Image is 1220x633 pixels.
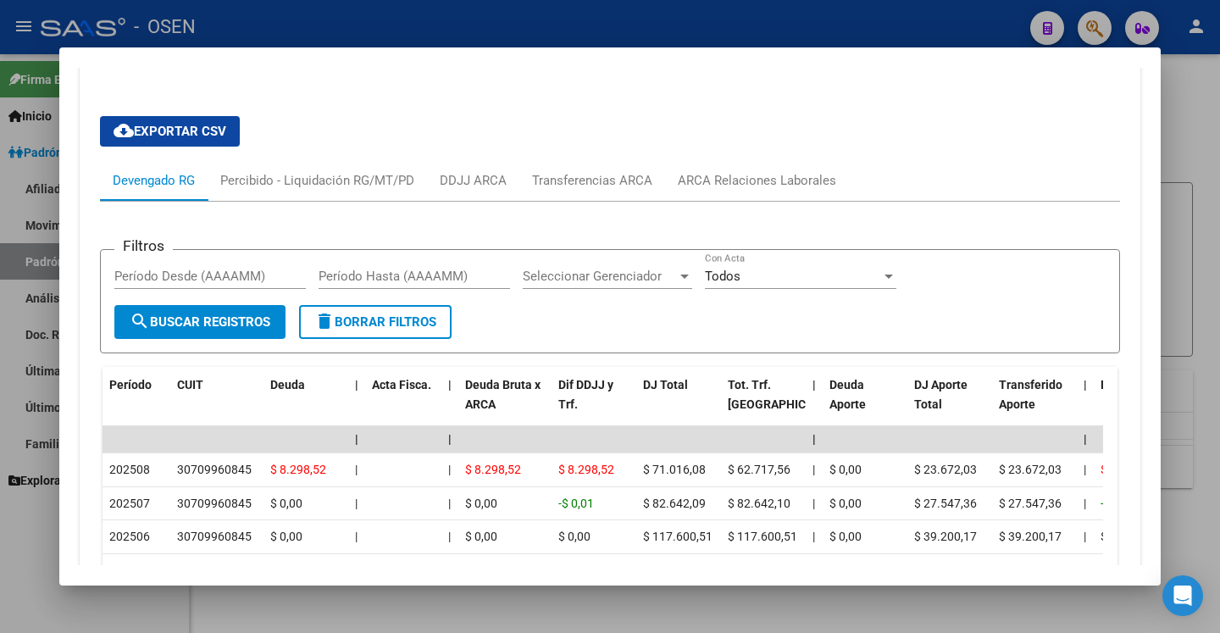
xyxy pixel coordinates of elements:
[270,497,302,510] span: $ 0,00
[678,171,836,190] div: ARCA Relaciones Laborales
[103,367,170,441] datatable-header-cell: Período
[365,367,441,441] datatable-header-cell: Acta Fisca.
[1162,575,1203,616] div: Open Intercom Messenger
[263,367,348,441] datatable-header-cell: Deuda
[130,311,150,331] mat-icon: search
[177,527,252,547] div: 30709960845
[643,497,706,510] span: $ 82.642,09
[914,497,977,510] span: $ 27.547,36
[914,530,977,543] span: $ 39.200,17
[314,311,335,331] mat-icon: delete
[448,497,451,510] span: |
[829,463,862,476] span: $ 0,00
[705,269,740,284] span: Todos
[372,378,431,391] span: Acta Fisca.
[270,378,305,391] span: Deuda
[1084,463,1086,476] span: |
[999,530,1062,543] span: $ 39.200,17
[355,432,358,446] span: |
[914,564,977,577] span: $ 24.879,17
[1084,530,1086,543] span: |
[999,497,1062,510] span: $ 27.547,36
[823,367,907,441] datatable-header-cell: Deuda Aporte
[114,305,286,339] button: Buscar Registros
[1084,497,1086,510] span: |
[177,460,252,480] div: 30709960845
[728,378,843,411] span: Tot. Trf. [GEOGRAPHIC_DATA]
[643,463,706,476] span: $ 71.016,08
[448,564,451,577] span: |
[728,530,797,543] span: $ 117.600,51
[299,305,452,339] button: Borrar Filtros
[465,463,521,476] span: $ 8.298,52
[177,561,252,580] div: 30709960845
[914,378,968,411] span: DJ Aporte Total
[270,564,302,577] span: $ 0,00
[558,497,594,510] span: -$ 0,01
[812,530,815,543] span: |
[465,378,541,411] span: Deuda Bruta x ARCA
[355,463,358,476] span: |
[1077,367,1094,441] datatable-header-cell: |
[829,497,862,510] span: $ 0,00
[1101,463,1156,476] span: $ 8.298,52
[355,564,358,577] span: |
[914,463,977,476] span: $ 23.672,03
[558,564,591,577] span: $ 0,00
[348,367,365,441] datatable-header-cell: |
[829,378,866,411] span: Deuda Aporte
[448,463,451,476] span: |
[465,564,497,577] span: $ 0,00
[109,378,152,391] span: Período
[114,236,173,255] h3: Filtros
[558,463,614,476] span: $ 8.298,52
[1101,564,1133,577] span: $ 0,00
[558,530,591,543] span: $ 0,00
[170,367,263,441] datatable-header-cell: CUIT
[812,564,815,577] span: |
[355,378,358,391] span: |
[552,367,636,441] datatable-header-cell: Dif DDJJ y Trf.
[114,124,226,139] span: Exportar CSV
[812,497,815,510] span: |
[1101,530,1133,543] span: $ 0,00
[1094,367,1178,441] datatable-header-cell: Deuda Contr.
[355,530,358,543] span: |
[1101,378,1170,391] span: Deuda Contr.
[728,564,790,577] span: $ 74.637,50
[812,463,815,476] span: |
[643,564,706,577] span: $ 74.637,50
[114,120,134,141] mat-icon: cloud_download
[130,314,270,330] span: Buscar Registros
[465,497,497,510] span: $ 0,00
[448,378,452,391] span: |
[220,171,414,190] div: Percibido - Liquidación RG/MT/PD
[992,367,1077,441] datatable-header-cell: Transferido Aporte
[728,497,790,510] span: $ 82.642,10
[636,367,721,441] datatable-header-cell: DJ Total
[1101,497,1136,510] span: -$ 0,01
[100,116,240,147] button: Exportar CSV
[109,497,150,510] span: 202507
[523,269,677,284] span: Seleccionar Gerenciador
[532,171,652,190] div: Transferencias ARCA
[440,171,507,190] div: DDJJ ARCA
[177,494,252,514] div: 30709960845
[448,530,451,543] span: |
[558,378,613,411] span: Dif DDJJ y Trf.
[314,314,436,330] span: Borrar Filtros
[441,367,458,441] datatable-header-cell: |
[829,530,862,543] span: $ 0,00
[1084,564,1086,577] span: |
[643,378,688,391] span: DJ Total
[812,378,816,391] span: |
[177,378,203,391] span: CUIT
[999,463,1062,476] span: $ 23.672,03
[109,564,150,577] span: 202505
[458,367,552,441] datatable-header-cell: Deuda Bruta x ARCA
[109,530,150,543] span: 202506
[643,530,713,543] span: $ 117.600,51
[806,367,823,441] datatable-header-cell: |
[999,378,1062,411] span: Transferido Aporte
[829,564,862,577] span: $ 0,00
